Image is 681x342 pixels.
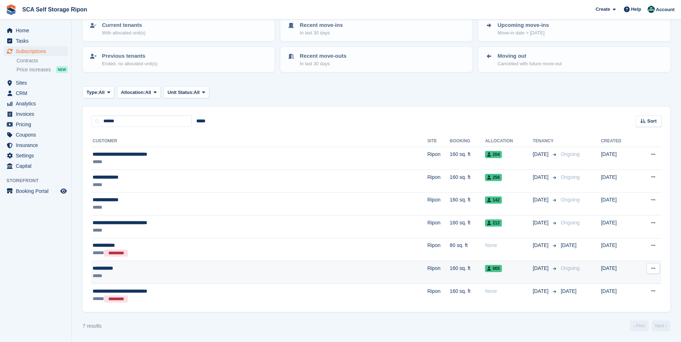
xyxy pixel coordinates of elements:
span: Ongoing [561,174,580,180]
p: Move-in date > [DATE] [498,29,549,37]
th: Created [601,136,636,147]
img: stora-icon-8386f47178a22dfd0bd8f6a31ec36ba5ce8667c1dd55bd0f319d3a0aa187defe.svg [6,4,17,15]
span: Sort [647,118,657,125]
button: Type: All [83,86,114,98]
span: [DATE] [533,174,550,181]
a: menu [4,25,68,35]
span: Invoices [16,109,59,119]
a: menu [4,130,68,140]
p: In last 30 days [300,29,343,37]
span: Ongoing [561,220,580,225]
th: Site [427,136,449,147]
p: In last 30 days [300,60,346,67]
span: Insurance [16,140,59,150]
span: Ongoing [561,197,580,203]
th: Tenancy [533,136,558,147]
td: 160 sq. ft [450,261,485,284]
div: None [485,288,533,295]
span: [DATE] [533,242,550,249]
span: Type: [87,89,99,96]
td: 160 sq. ft [450,147,485,170]
a: Contracts [17,57,68,64]
a: menu [4,78,68,88]
div: 7 results [83,322,102,330]
div: None [485,242,533,249]
span: Settings [16,151,59,161]
a: Next [652,320,670,331]
span: [DATE] [533,196,550,204]
span: 204 [485,151,502,158]
a: Recent move-ins In last 30 days [281,17,472,41]
td: 160 sq. ft [450,193,485,215]
a: menu [4,99,68,109]
a: Upcoming move-ins Move-in date > [DATE] [479,17,670,41]
span: Home [16,25,59,35]
span: Price increases [17,66,51,73]
nav: Page [629,320,672,331]
a: menu [4,186,68,196]
span: [DATE] [533,219,550,227]
span: 142 [485,196,502,204]
span: Capital [16,161,59,171]
td: Ripon [427,170,449,193]
td: Ripon [427,215,449,238]
p: Upcoming move-ins [498,21,549,29]
p: Cancelled with future move-out [498,60,562,67]
td: [DATE] [601,193,636,215]
div: NEW [56,66,68,73]
a: menu [4,119,68,129]
span: Account [656,6,675,13]
td: [DATE] [601,284,636,306]
span: 212 [485,219,502,227]
td: 160 sq. ft [450,170,485,193]
a: menu [4,88,68,98]
span: Ongoing [561,151,580,157]
a: Recent move-outs In last 30 days [281,48,472,71]
a: menu [4,161,68,171]
span: Booking Portal [16,186,59,196]
td: [DATE] [601,238,636,261]
a: Previous [630,320,649,331]
td: Ripon [427,193,449,215]
a: Moving out Cancelled with future move-out [479,48,670,71]
a: menu [4,36,68,46]
span: All [145,89,151,96]
img: Thomas Webb [648,6,655,13]
span: [DATE] [533,151,550,158]
td: 160 sq. ft [450,215,485,238]
td: [DATE] [601,215,636,238]
th: Allocation [485,136,533,147]
p: Current tenants [102,21,145,29]
td: 80 sq. ft [450,238,485,261]
td: Ripon [427,261,449,284]
span: All [194,89,200,96]
a: Price increases NEW [17,66,68,73]
a: Previous tenants Ended, no allocated unit(s) [83,48,274,71]
span: All [99,89,105,96]
p: Recent move-ins [300,21,343,29]
a: SCA Self Storage Ripon [19,4,90,15]
td: [DATE] [601,147,636,170]
span: Pricing [16,119,59,129]
p: Previous tenants [102,52,158,60]
span: Analytics [16,99,59,109]
span: Tasks [16,36,59,46]
span: [DATE] [533,288,550,295]
span: Allocation: [121,89,145,96]
p: With allocated unit(s) [102,29,145,37]
span: Create [596,6,610,13]
span: Subscriptions [16,46,59,56]
a: menu [4,46,68,56]
th: Customer [91,136,427,147]
span: [DATE] [561,242,577,248]
p: Moving out [498,52,562,60]
a: menu [4,109,68,119]
td: [DATE] [601,170,636,193]
a: Preview store [59,187,68,195]
span: Help [631,6,641,13]
span: 256 [485,174,502,181]
span: Coupons [16,130,59,140]
p: Recent move-outs [300,52,346,60]
a: menu [4,140,68,150]
td: Ripon [427,238,449,261]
